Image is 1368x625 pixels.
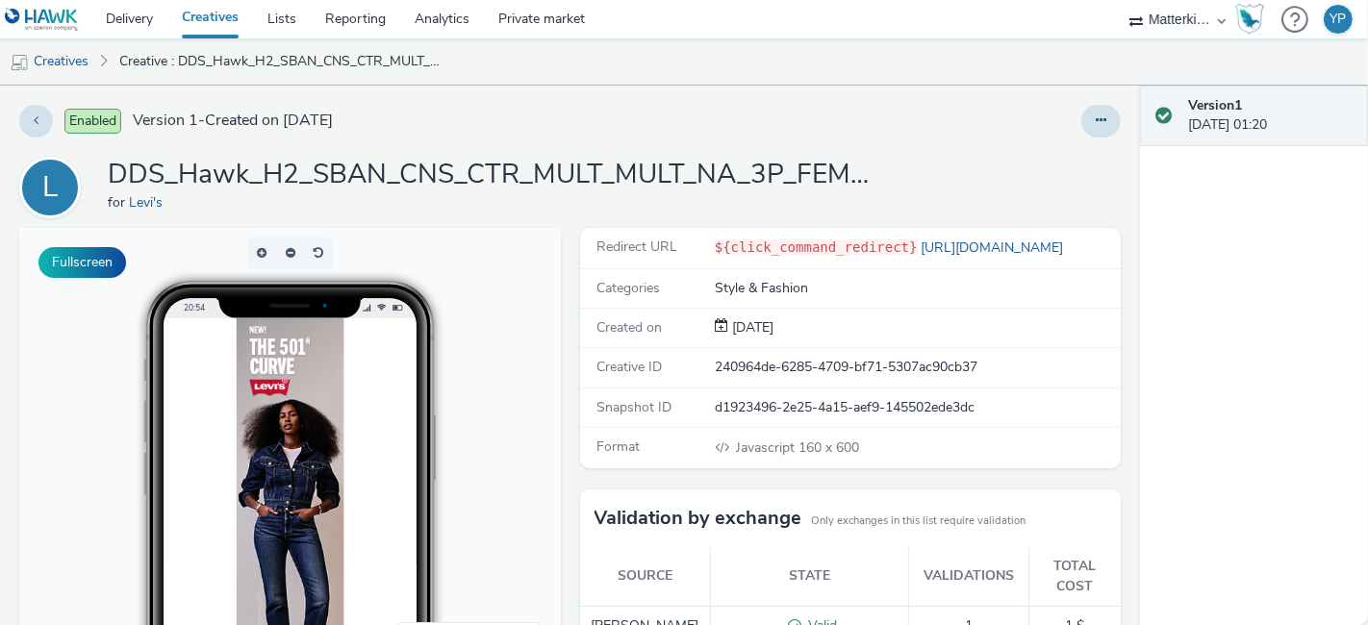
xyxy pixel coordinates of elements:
[736,438,798,457] span: Javascript
[812,513,1026,529] small: Only exchanges in this list require validation
[597,437,641,456] span: Format
[715,358,1119,377] div: 240964de-6285-4709-bf71-5307ac90cb37
[597,237,678,256] span: Redirect URL
[108,157,877,193] h1: DDS_Hawk_H2_SBAN_CNS_CTR_MULT_MULT_NA_3P_FEM_A18-34_PRE_DV36_CPM_SSD_160x600_NA_DPST_160x600_[DEM...
[715,279,1119,298] div: Style & Fashion
[1235,4,1264,35] img: Hawk Academy
[42,161,58,214] div: L
[110,38,452,85] a: Creative : DDS_Hawk_H2_SBAN_CNS_CTR_MULT_MULT_NA_3P_FEM_A18-34_PRE_DV36_CPM_SSD_160x600_NA_DPST_1...
[715,398,1119,417] div: d1923496-2e25-4a15-aef9-145502ede3dc
[1330,5,1347,34] div: YP
[597,358,663,376] span: Creative ID
[38,247,126,278] button: Fullscreen
[381,421,518,444] li: Desktop
[19,178,89,196] a: L
[165,74,186,85] span: 20:54
[734,438,859,457] span: 160 x 600
[108,193,129,212] span: for
[129,193,170,212] a: Levi's
[1188,96,1353,136] div: [DATE] 01:20
[710,547,908,606] th: State
[64,109,121,134] span: Enabled
[10,53,29,72] img: mobile
[407,404,469,415] span: Smartphone
[728,318,773,337] span: [DATE]
[407,427,450,438] span: Desktop
[1235,4,1272,35] a: Hawk Academy
[908,547,1028,606] th: Validations
[5,8,79,32] img: undefined Logo
[597,318,663,337] span: Created on
[407,450,453,462] span: QR Code
[918,238,1072,257] a: [URL][DOMAIN_NAME]
[597,279,661,297] span: Categories
[597,398,672,416] span: Snapshot ID
[133,110,333,132] span: Version 1 - Created on [DATE]
[595,504,802,533] h3: Validation by exchange
[715,239,918,255] code: ${click_command_redirect}
[580,547,711,606] th: Source
[381,444,518,467] li: QR Code
[728,318,773,337] div: Creation 02 September 2025, 01:20
[381,398,518,421] li: Smartphone
[1029,547,1121,606] th: Total cost
[1188,96,1242,114] strong: Version 1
